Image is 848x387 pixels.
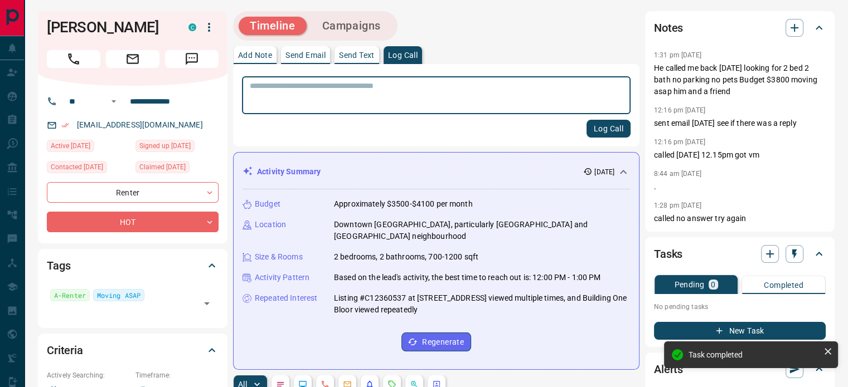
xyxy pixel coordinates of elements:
[654,62,826,97] p: He called me back [DATE] looking for 2 bed 2 bath no parking no pets Budget $3800 moving asap him...
[243,161,630,182] div: Activity Summary[DATE]
[106,50,159,68] span: Email
[188,23,196,31] div: condos.ca
[711,281,715,288] p: 0
[51,161,103,173] span: Contacted [DATE]
[334,292,630,316] p: Listing #C12360537 at [STREET_ADDRESS] viewed multiple times, and Building One Bloor viewed repea...
[199,296,215,311] button: Open
[654,181,826,193] p: .
[61,121,69,129] svg: Email Verified
[654,138,705,146] p: 12:16 pm [DATE]
[311,17,392,35] button: Campaigns
[255,292,317,304] p: Repeated Interest
[47,257,70,275] h2: Tags
[47,252,219,279] div: Tags
[47,182,219,203] div: Renter
[239,17,307,35] button: Timeline
[77,120,203,129] a: [EMAIL_ADDRESS][DOMAIN_NAME]
[654,298,826,315] p: No pending tasks
[689,350,819,359] div: Task completed
[654,117,826,129] p: sent email [DATE] see if there was a reply
[388,51,418,59] p: Log Call
[401,332,471,351] button: Regenerate
[654,106,705,114] p: 12:16 pm [DATE]
[47,50,100,68] span: Call
[135,161,219,177] div: Mon Sep 01 2025
[257,166,321,178] p: Activity Summary
[139,161,186,173] span: Claimed [DATE]
[54,290,86,301] span: A-Renter
[47,212,219,232] div: HOT
[255,272,309,283] p: Activity Pattern
[47,140,130,155] div: Tue Sep 09 2025
[764,281,803,289] p: Completed
[255,251,303,263] p: Size & Rooms
[654,170,701,178] p: 8:44 am [DATE]
[334,251,478,263] p: 2 bedrooms, 2 bathrooms, 700-1200 sqft
[339,51,375,59] p: Send Text
[107,95,120,108] button: Open
[285,51,326,59] p: Send Email
[587,120,631,138] button: Log Call
[47,370,130,380] p: Actively Searching:
[238,51,272,59] p: Add Note
[135,370,219,380] p: Timeframe:
[334,272,600,283] p: Based on the lead's activity, the best time to reach out is: 12:00 PM - 1:00 PM
[654,14,826,41] div: Notes
[51,140,90,151] span: Active [DATE]
[47,341,83,359] h2: Criteria
[674,281,704,288] p: Pending
[97,290,140,301] span: Moving ASAP
[654,360,683,378] h2: Alerts
[255,219,286,231] p: Location
[334,198,473,210] p: Approximately $3500-$4100 per month
[47,18,172,36] h1: [PERSON_NAME]
[654,322,826,340] button: New Task
[334,219,630,242] p: Downtown [GEOGRAPHIC_DATA], particularly [GEOGRAPHIC_DATA] and [GEOGRAPHIC_DATA] neighbourhood
[654,245,682,263] h2: Tasks
[139,140,191,151] span: Signed up [DATE]
[47,161,130,177] div: Tue Sep 09 2025
[654,51,701,59] p: 1:31 pm [DATE]
[654,213,826,224] p: called no answer try again
[165,50,219,68] span: Message
[255,198,280,210] p: Budget
[654,149,826,161] p: called [DATE] 12.15pm got vm
[654,202,701,209] p: 1:28 pm [DATE]
[135,140,219,155] div: Thu Feb 23 2023
[594,167,614,177] p: [DATE]
[47,337,219,364] div: Criteria
[654,356,826,383] div: Alerts
[654,19,683,37] h2: Notes
[654,241,826,267] div: Tasks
